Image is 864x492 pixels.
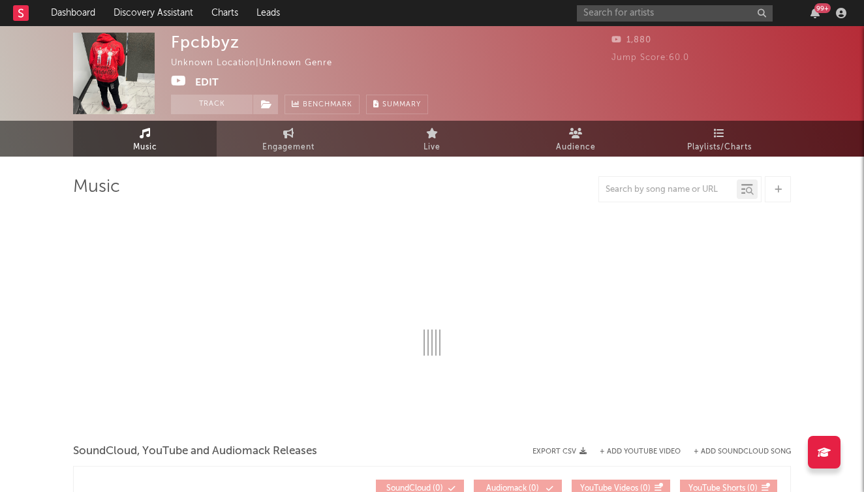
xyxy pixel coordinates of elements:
[171,55,347,71] div: Unknown Location | Unknown Genre
[133,140,157,155] span: Music
[532,448,587,455] button: Export CSV
[424,140,440,155] span: Live
[577,5,773,22] input: Search for artists
[814,3,831,13] div: 99 +
[285,95,360,114] a: Benchmark
[504,121,647,157] a: Audience
[171,33,239,52] div: Fpcbbyz
[687,140,752,155] span: Playlists/Charts
[647,121,791,157] a: Playlists/Charts
[600,448,681,455] button: + Add YouTube Video
[195,74,219,91] button: Edit
[599,185,737,195] input: Search by song name or URL
[611,54,689,62] span: Jump Score: 60.0
[587,448,681,455] div: + Add YouTube Video
[556,140,596,155] span: Audience
[73,121,217,157] a: Music
[303,97,352,113] span: Benchmark
[694,448,791,455] button: + Add SoundCloud Song
[217,121,360,157] a: Engagement
[262,140,315,155] span: Engagement
[171,95,253,114] button: Track
[73,444,317,459] span: SoundCloud, YouTube and Audiomack Releases
[360,121,504,157] a: Live
[366,95,428,114] button: Summary
[382,101,421,108] span: Summary
[681,448,791,455] button: + Add SoundCloud Song
[611,36,651,44] span: 1,880
[810,8,820,18] button: 99+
